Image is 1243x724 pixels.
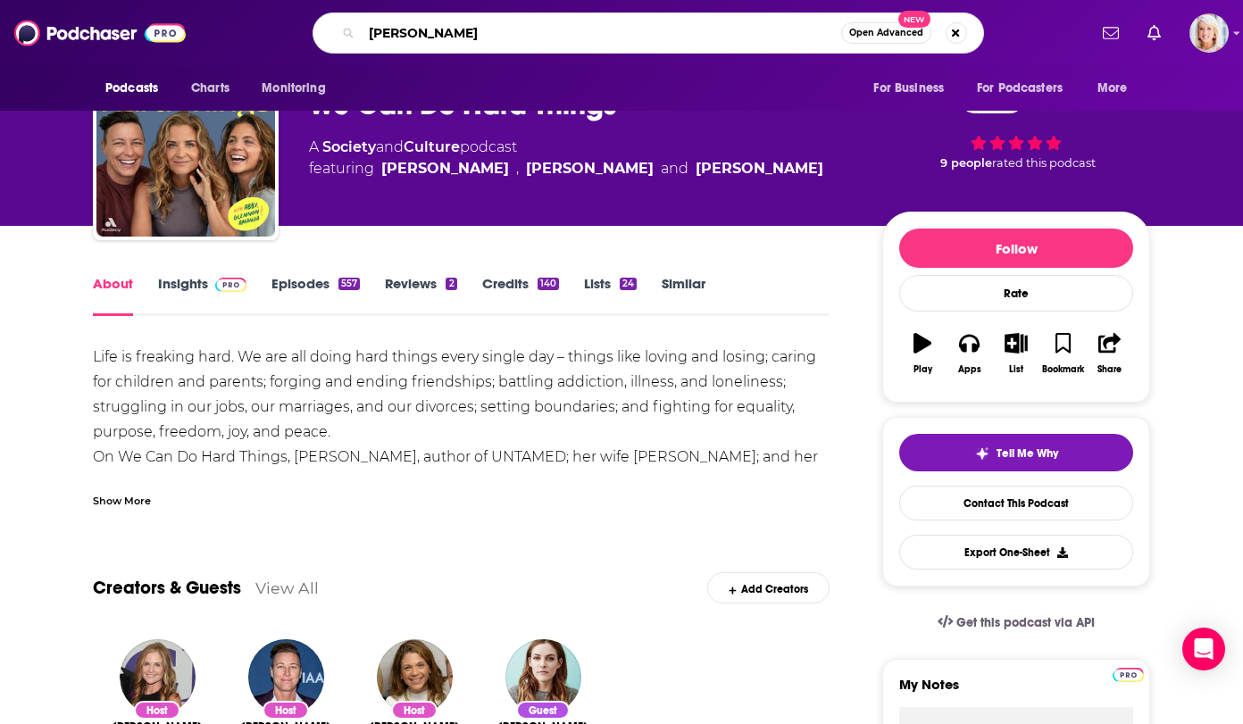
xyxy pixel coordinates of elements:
span: For Podcasters [977,76,1063,101]
div: Host [391,701,438,720]
label: My Notes [899,676,1133,707]
img: Podchaser Pro [1113,668,1144,682]
div: 140 [538,278,559,290]
a: Culture [404,138,460,155]
a: InsightsPodchaser Pro [158,275,246,316]
button: open menu [1085,71,1150,105]
div: Host [134,701,180,720]
img: Riley Keough [505,639,581,715]
a: Reviews2 [385,275,456,316]
a: Episodes557 [271,275,360,316]
button: Share [1087,321,1133,386]
span: Get this podcast via API [956,615,1095,630]
button: tell me why sparkleTell Me Why [899,434,1133,471]
a: Similar [662,275,705,316]
button: List [993,321,1039,386]
span: , [516,158,519,179]
div: A podcast [309,137,823,179]
span: and [661,158,688,179]
span: Monitoring [262,76,325,101]
span: Charts [191,76,229,101]
a: View All [255,578,319,597]
div: Search podcasts, credits, & more... [313,12,984,54]
button: open menu [965,71,1089,105]
div: Rate [899,275,1133,312]
a: Show notifications dropdown [1096,18,1126,48]
div: 557 [338,278,360,290]
span: New [898,11,930,28]
span: featuring [309,158,823,179]
a: Society [322,138,376,155]
a: Lists24 [584,275,637,316]
button: Export One-Sheet [899,535,1133,570]
div: Share [1097,364,1122,375]
a: About [93,275,133,316]
button: Follow [899,229,1133,268]
span: For Business [873,76,944,101]
img: tell me why sparkle [975,446,989,461]
button: Show profile menu [1189,13,1229,53]
input: Search podcasts, credits, & more... [362,19,841,47]
img: Abby Wambach [248,639,324,715]
div: Add Creators [707,572,830,603]
a: Abby Wambach [526,158,654,179]
div: Life is freaking hard. We are all doing hard things every single day – things like loving and los... [93,345,830,595]
img: Podchaser Pro [215,278,246,292]
div: Play [913,364,932,375]
a: Amanda Doyle [696,158,823,179]
a: Pro website [1113,665,1144,682]
span: and [376,138,404,155]
a: Glennon Doyle [381,158,509,179]
span: 9 people [940,156,992,170]
button: Bookmark [1039,321,1086,386]
a: Creators & Guests [93,577,241,599]
button: open menu [93,71,181,105]
button: Open AdvancedNew [841,22,931,44]
button: Play [899,321,946,386]
span: Logged in as ashtonrc [1189,13,1229,53]
img: Amanda Doyle [377,639,453,715]
a: Get this podcast via API [923,601,1109,645]
button: Apps [946,321,992,386]
img: Podchaser - Follow, Share and Rate Podcasts [14,16,186,50]
img: Glennon Doyle [120,639,196,715]
div: Apps [958,364,981,375]
span: Open Advanced [849,29,923,37]
img: User Profile [1189,13,1229,53]
a: Show notifications dropdown [1140,18,1168,48]
span: More [1097,76,1128,101]
img: We Can Do Hard Things [96,58,275,237]
div: List [1009,364,1023,375]
div: Guest [516,701,570,720]
div: 2 [446,278,456,290]
span: Podcasts [105,76,158,101]
a: Contact This Podcast [899,486,1133,520]
div: 78 9 peoplerated this podcast [882,71,1150,181]
span: Tell Me Why [997,446,1058,461]
button: open menu [861,71,966,105]
span: rated this podcast [992,156,1096,170]
div: Open Intercom Messenger [1182,628,1225,670]
div: Host [263,701,309,720]
div: 24 [620,278,637,290]
div: Bookmark [1042,364,1084,375]
a: Charts [179,71,240,105]
a: Credits140 [482,275,559,316]
button: open menu [249,71,348,105]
